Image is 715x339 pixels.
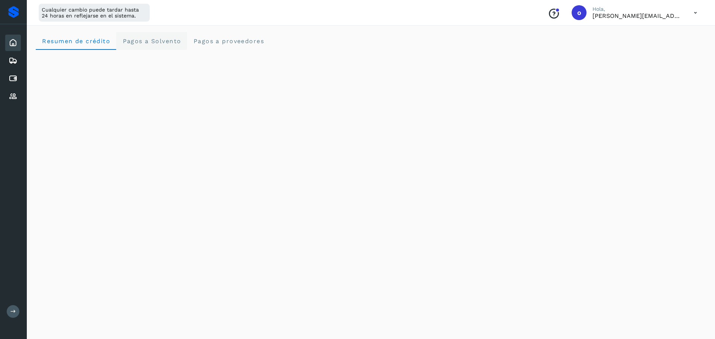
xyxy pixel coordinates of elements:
p: obed.perez@clcsolutions.com.mx [592,12,682,19]
div: Cualquier cambio puede tardar hasta 24 horas en reflejarse en el sistema. [39,4,150,22]
p: Hola, [592,6,682,12]
div: Inicio [5,35,21,51]
span: Pagos a proveedores [193,38,264,45]
div: Embarques [5,52,21,69]
span: Resumen de crédito [42,38,110,45]
div: Cuentas por pagar [5,70,21,87]
span: Pagos a Solvento [122,38,181,45]
div: Proveedores [5,88,21,105]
